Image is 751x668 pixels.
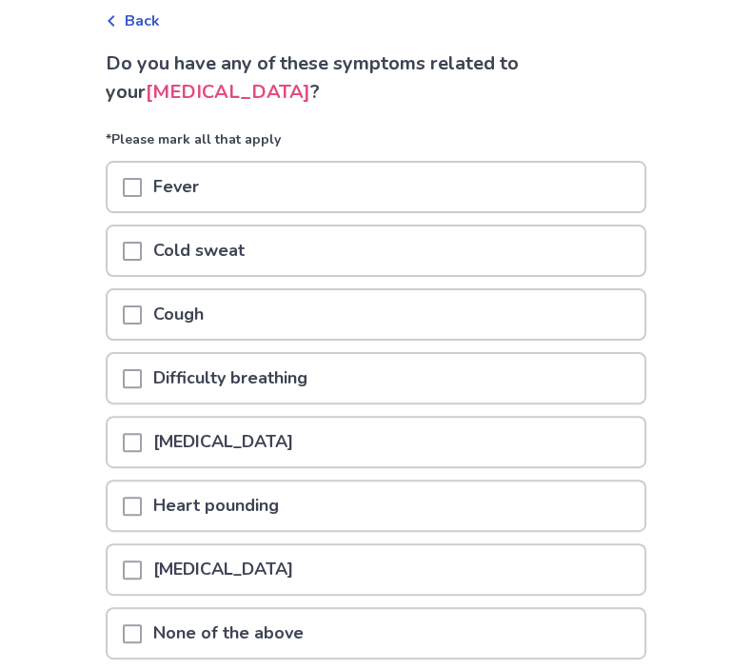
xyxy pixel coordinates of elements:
p: Heart pounding [142,481,290,530]
p: [MEDICAL_DATA] [142,418,305,466]
p: *Please mark all that apply [106,129,646,161]
p: Difficulty breathing [142,354,319,403]
span: [MEDICAL_DATA] [146,79,310,105]
p: Cough [142,290,215,339]
p: Do you have any of these symptoms related to your ? [106,49,646,107]
p: [MEDICAL_DATA] [142,545,305,594]
p: Cold sweat [142,226,256,275]
p: None of the above [142,609,315,658]
span: Back [125,10,160,32]
p: Fever [142,163,210,211]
